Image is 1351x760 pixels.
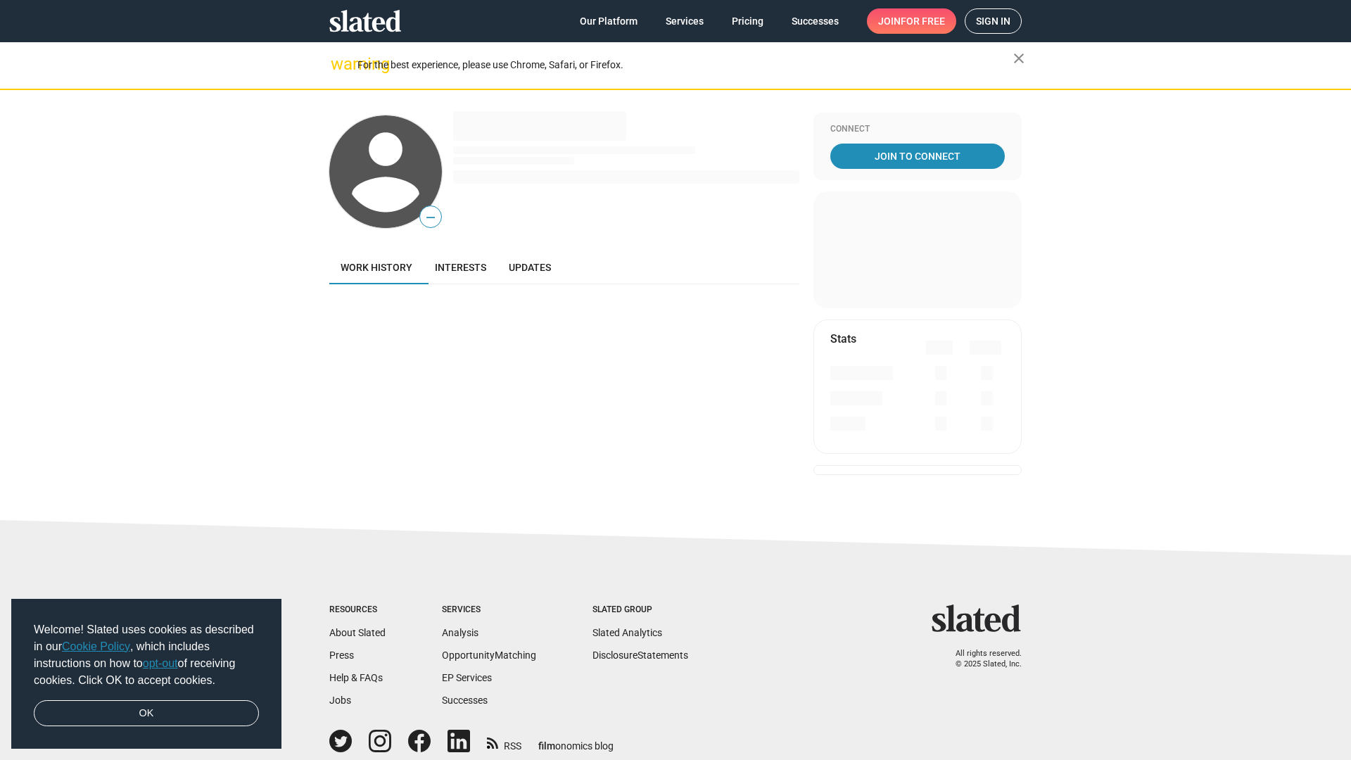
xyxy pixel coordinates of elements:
[62,640,130,652] a: Cookie Policy
[143,657,178,669] a: opt-out
[329,627,386,638] a: About Slated
[580,8,638,34] span: Our Platform
[442,695,488,706] a: Successes
[592,627,662,638] a: Slated Analytics
[721,8,775,34] a: Pricing
[34,621,259,689] span: Welcome! Slated uses cookies as described in our , which includes instructions on how to of recei...
[442,627,478,638] a: Analysis
[487,731,521,753] a: RSS
[497,251,562,284] a: Updates
[830,331,856,346] mat-card-title: Stats
[329,650,354,661] a: Press
[329,251,424,284] a: Work history
[732,8,763,34] span: Pricing
[420,208,441,227] span: —
[830,124,1005,135] div: Connect
[34,700,259,727] a: dismiss cookie message
[792,8,839,34] span: Successes
[442,604,536,616] div: Services
[357,56,1013,75] div: For the best experience, please use Chrome, Safari, or Firefox.
[424,251,497,284] a: Interests
[341,262,412,273] span: Work history
[780,8,850,34] a: Successes
[941,649,1022,669] p: All rights reserved. © 2025 Slated, Inc.
[331,56,348,72] mat-icon: warning
[569,8,649,34] a: Our Platform
[329,695,351,706] a: Jobs
[538,728,614,753] a: filmonomics blog
[592,650,688,661] a: DisclosureStatements
[509,262,551,273] span: Updates
[830,144,1005,169] a: Join To Connect
[867,8,956,34] a: Joinfor free
[965,8,1022,34] a: Sign in
[538,740,555,752] span: film
[1010,50,1027,67] mat-icon: close
[878,8,945,34] span: Join
[442,672,492,683] a: EP Services
[11,599,281,749] div: cookieconsent
[666,8,704,34] span: Services
[976,9,1010,33] span: Sign in
[329,672,383,683] a: Help & FAQs
[329,604,386,616] div: Resources
[833,144,1002,169] span: Join To Connect
[592,604,688,616] div: Slated Group
[901,8,945,34] span: for free
[654,8,715,34] a: Services
[442,650,536,661] a: OpportunityMatching
[435,262,486,273] span: Interests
